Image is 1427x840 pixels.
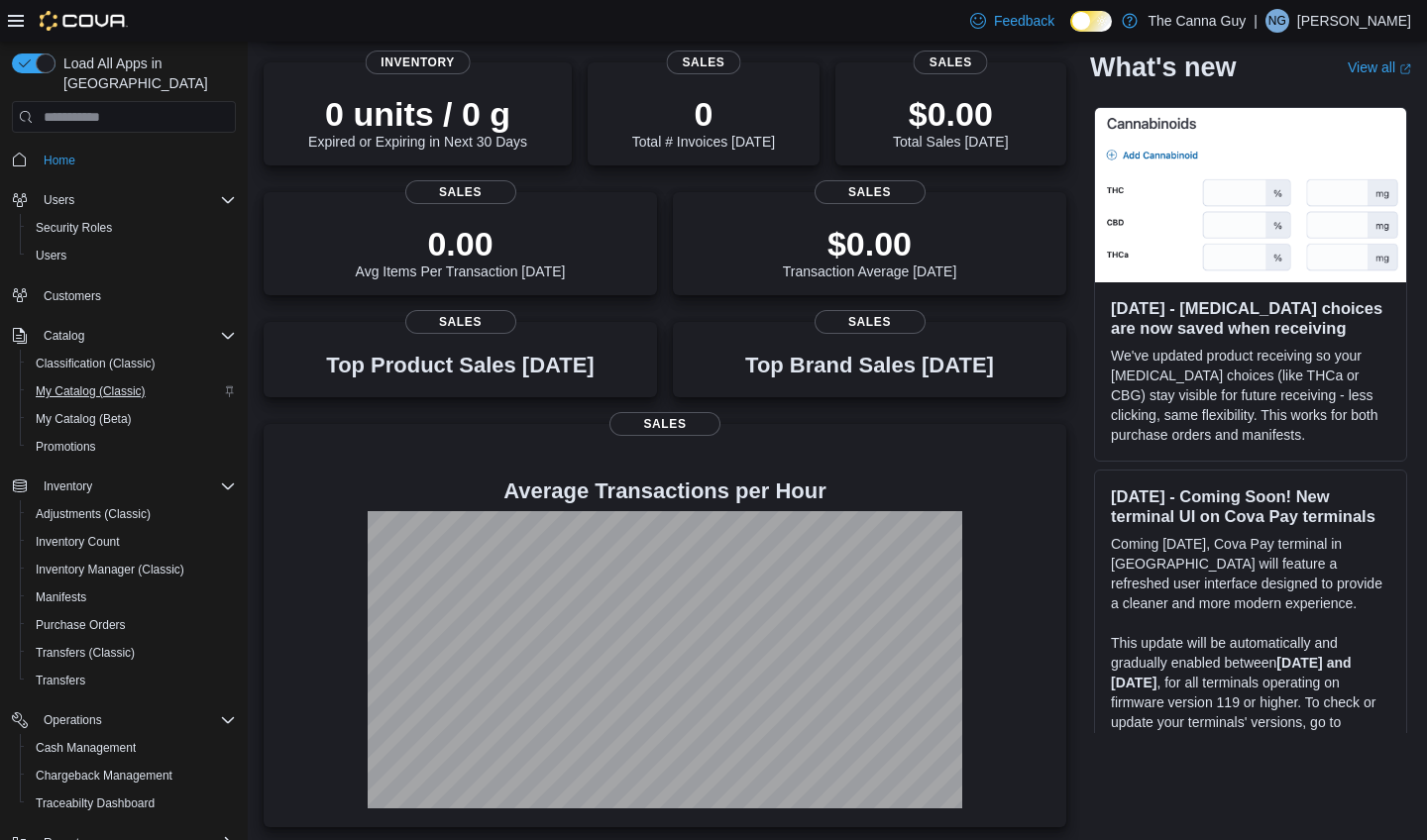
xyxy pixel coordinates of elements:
[44,192,74,208] span: Users
[4,145,244,173] button: Home
[44,328,84,344] span: Catalog
[28,407,236,431] span: My Catalog (Beta)
[745,354,994,377] h3: Top Brand Sales [DATE]
[356,224,566,263] p: 0.00
[36,474,100,498] button: Inventory
[405,180,516,204] span: Sales
[20,734,244,762] button: Cash Management
[28,530,128,554] a: Inventory Count
[1111,533,1390,612] p: Coming [DATE], Cova Pay terminal in [GEOGRAPHIC_DATA] will feature a refreshed user interface des...
[20,789,244,817] button: Traceabilty Dashboard
[20,350,244,377] button: Classification (Classic)
[28,435,104,459] a: Promotions
[28,613,134,637] a: Purchase Orders
[1090,52,1236,83] h2: What's new
[1265,9,1289,33] div: Nick Grosso
[326,354,594,377] h3: Top Product Sales [DATE]
[20,242,244,269] button: Users
[4,706,244,734] button: Operations
[28,502,159,526] a: Adjustments (Classic)
[28,558,192,581] a: Inventory Manager (Classic)
[40,11,128,31] img: Cova
[308,94,527,134] p: 0 units / 0 g
[405,310,516,334] span: Sales
[1111,297,1390,337] h3: [DATE] - [MEDICAL_DATA] choices are now saved when receiving
[962,1,1062,41] a: Feedback
[28,216,236,240] span: Security Roles
[1399,62,1411,74] svg: External link
[20,762,244,789] button: Chargeback Management
[36,284,109,308] a: Customers
[20,214,244,242] button: Security Roles
[4,281,244,310] button: Customers
[1254,9,1258,33] p: |
[308,94,527,150] div: Expired or Expiring in Next 30 Days
[1111,485,1390,525] h3: [DATE] - Coming Soon! New terminal UI on Cova Pay terminals
[36,562,184,577] span: Inventory Manager (Classic)
[20,433,244,461] button: Promotions
[365,51,471,74] span: Inventory
[28,216,120,240] a: Security Roles
[36,740,136,756] span: Cash Management
[36,383,146,399] span: My Catalog (Classic)
[36,147,236,171] span: Home
[36,589,86,605] span: Manifests
[36,673,85,688] span: Transfers
[1070,32,1071,33] span: Dark Mode
[20,611,244,639] button: Purchase Orders
[20,556,244,583] button: Inventory Manager (Classic)
[28,764,180,787] a: Chargeback Management
[36,324,92,348] button: Catalog
[815,180,926,204] span: Sales
[36,645,135,661] span: Transfers (Classic)
[1111,345,1390,444] p: We've updated product receiving so your [MEDICAL_DATA] choices (like THCa or CBG) stay visible fo...
[28,352,236,375] span: Classification (Classic)
[44,478,92,494] span: Inventory
[815,310,926,334] span: Sales
[28,558,236,581] span: Inventory Manager (Classic)
[28,585,236,609] span: Manifests
[28,641,236,665] span: Transfers (Classic)
[28,244,74,267] a: Users
[994,11,1054,31] span: Feedback
[4,186,244,214] button: Users
[356,224,566,279] div: Avg Items Per Transaction [DATE]
[36,768,172,784] span: Chargeback Management
[20,528,244,556] button: Inventory Count
[20,500,244,528] button: Adjustments (Classic)
[914,51,988,74] span: Sales
[36,534,120,550] span: Inventory Count
[28,791,163,815] a: Traceabilty Dashboard
[783,224,957,263] p: $0.00
[28,736,236,760] span: Cash Management
[44,712,102,728] span: Operations
[1297,9,1411,33] p: [PERSON_NAME]
[279,479,1050,503] h4: Average Transactions per Hour
[36,356,156,371] span: Classification (Classic)
[28,530,236,554] span: Inventory Count
[36,248,66,263] span: Users
[44,153,75,168] span: Home
[36,324,236,348] span: Catalog
[893,94,1008,150] div: Total Sales [DATE]
[55,53,236,93] span: Load All Apps in [GEOGRAPHIC_DATA]
[28,502,236,526] span: Adjustments (Classic)
[36,220,112,236] span: Security Roles
[28,585,94,609] a: Manifests
[28,613,236,637] span: Purchase Orders
[36,708,110,732] button: Operations
[20,667,244,694] button: Transfers
[783,224,957,279] div: Transaction Average [DATE]
[28,407,140,431] a: My Catalog (Beta)
[28,352,164,375] a: Classification (Classic)
[28,791,236,815] span: Traceabilty Dashboard
[1148,9,1246,33] p: The Canna Guy
[28,435,236,459] span: Promotions
[36,411,132,427] span: My Catalog (Beta)
[1111,632,1390,751] p: This update will be automatically and gradually enabled between , for all terminals operating on ...
[28,379,236,403] span: My Catalog (Classic)
[36,795,155,811] span: Traceabilty Dashboard
[36,708,236,732] span: Operations
[36,474,236,498] span: Inventory
[36,439,96,455] span: Promotions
